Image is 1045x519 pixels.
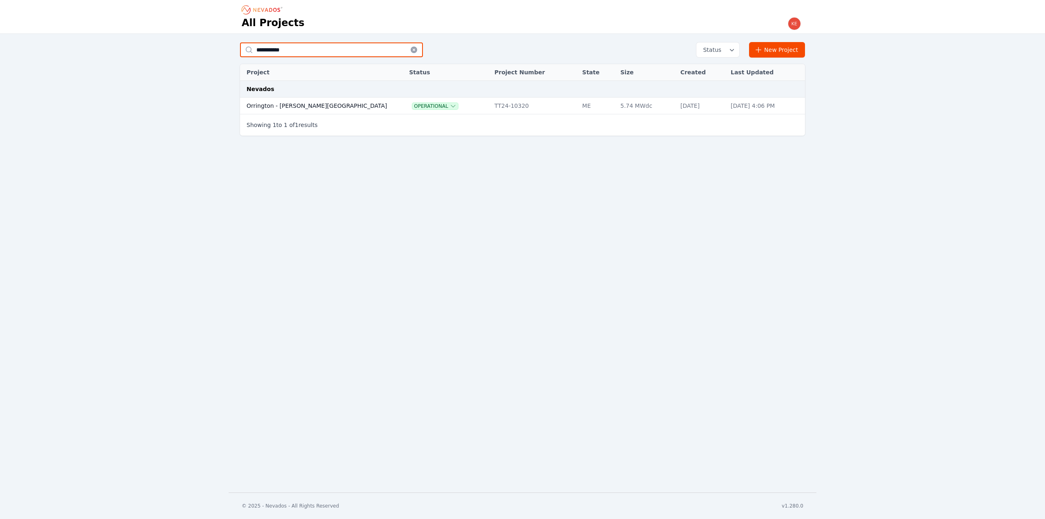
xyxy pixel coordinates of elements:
th: Size [616,64,676,81]
td: 5.74 MWdc [616,98,676,114]
td: Orrington - [PERSON_NAME][GEOGRAPHIC_DATA] [240,98,393,114]
div: v1.280.0 [782,503,803,509]
span: 1 [295,122,298,128]
span: 1 [284,122,287,128]
h1: All Projects [242,16,305,29]
td: Nevados [240,81,805,98]
div: © 2025 - Nevados - All Rights Reserved [242,503,339,509]
button: Status [696,42,739,57]
td: [DATE] 4:06 PM [727,98,805,114]
span: Status [700,46,721,54]
p: Showing to of results [247,121,318,129]
img: kevin.west@nevados.solar [788,17,801,30]
td: ME [578,98,616,114]
th: State [578,64,616,81]
a: New Project [749,42,805,58]
th: Last Updated [727,64,805,81]
tr: Orrington - [PERSON_NAME][GEOGRAPHIC_DATA]OperationalTT24-10320ME5.74 MWdc[DATE][DATE] 4:06 PM [240,98,805,114]
td: TT24-10320 [490,98,578,114]
span: 1 [273,122,276,128]
th: Project [240,64,393,81]
th: Created [676,64,727,81]
th: Status [405,64,490,81]
nav: Breadcrumb [242,3,285,16]
button: Operational [412,103,458,109]
td: [DATE] [676,98,727,114]
th: Project Number [490,64,578,81]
